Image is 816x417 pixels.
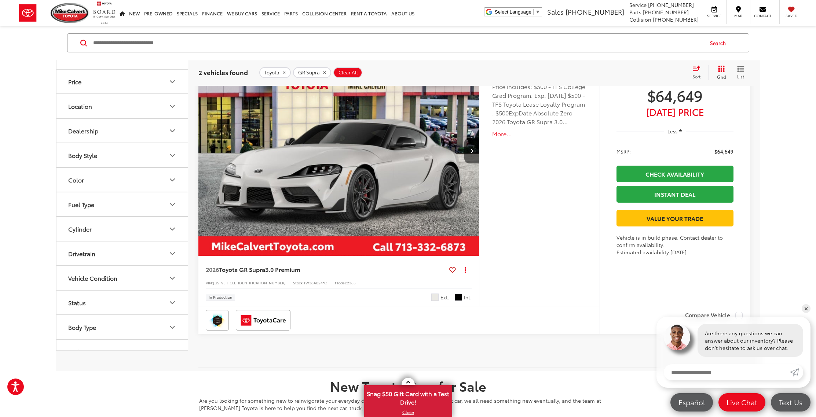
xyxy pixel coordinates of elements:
div: Status [68,299,86,306]
div: Body Type [68,324,96,331]
div: Fuel Type [168,200,177,208]
button: PackagesPackages [56,340,189,364]
button: Grid View [709,65,732,80]
span: 3.0 Premium [265,265,300,273]
button: StatusStatus [56,291,189,314]
span: [PHONE_NUMBER] [643,8,689,16]
span: Absolute Zero [431,294,439,301]
span: Grid [717,74,726,80]
span: Clear All [339,70,358,75]
input: Search by Make, Model, or Keyword [92,34,703,52]
span: Toyota [264,70,279,75]
div: Price [168,77,177,86]
span: dropdown dots [465,267,466,273]
span: Less [667,128,677,134]
div: Body Type [168,322,177,331]
a: Select Language​ [495,9,540,15]
span: Service [706,13,722,18]
span: Model: [335,280,347,285]
div: Model & Trim [68,53,104,60]
div: Price includes: $500 - TFS College Grad Program. Exp. [DATE] $500 - TFS Toyota Lease Loyalty Prog... [492,82,586,126]
img: Mike Calvert Toyota [51,3,89,23]
label: Compare Vehicle [685,312,743,319]
span: 2026 [206,265,219,273]
span: List [737,73,744,80]
button: PricePrice [56,70,189,93]
button: Actions [459,263,472,276]
div: Cylinder [168,224,177,233]
div: Color [168,175,177,184]
div: Vehicle is in build phase. Contact dealer to confirm availability. Estimated availability [DATE] [616,234,733,256]
button: LocationLocation [56,94,189,118]
span: Stock: [293,280,304,285]
div: Body Style [68,152,97,159]
a: 2026 Toyota GR Supra 3.0 Premium2026 Toyota GR Supra 3.0 Premium2026 Toyota GR Supra 3.0 Premium2... [198,45,480,256]
a: Text Us [771,393,810,412]
button: Body TypeBody Type [56,315,189,339]
span: Collision [629,16,651,23]
button: remove Toyota [259,67,291,78]
div: Drivetrain [168,249,177,258]
div: Dealership [68,127,98,134]
span: ​ [533,9,534,15]
span: Black Leather-Trimmed [455,294,462,301]
div: Vehicle Condition [68,274,117,281]
button: ColorColor [56,168,189,192]
span: TW36AB24*O [304,280,328,285]
div: Price [68,78,81,85]
input: Enter your message [664,364,790,380]
a: Instant Deal [616,186,733,202]
p: Are you looking for something new to reinvigorate your everyday driving? Even if you love your cu... [199,397,617,412]
button: More... [492,130,586,138]
button: Fuel TypeFuel Type [56,192,189,216]
span: Text Us [775,398,806,407]
div: Cylinder [68,225,92,232]
span: Snag $50 Gift Card with a Test Drive! [365,386,451,408]
button: List View [732,65,750,80]
img: 2026 Toyota GR Supra 3.0 Premium [198,45,480,257]
button: DealershipDealership [56,119,189,143]
div: Packages [168,347,177,356]
span: [DATE] PRICE [616,108,733,115]
div: Location [68,103,92,110]
img: Agent profile photo [664,324,690,350]
span: Map [730,13,746,18]
span: Sort [692,73,700,80]
span: Sales [547,7,564,16]
div: Dealership [168,126,177,135]
span: ▼ [535,9,540,15]
span: 2385 [347,280,356,285]
div: Drivetrain [68,250,95,257]
div: Color [68,176,84,183]
span: [PHONE_NUMBER] [648,1,694,8]
span: VIN: [206,280,213,285]
span: [PHONE_NUMBER] [566,7,624,16]
a: Live Chat [718,393,765,412]
span: MSRP: [616,148,631,155]
span: Parts [629,8,641,16]
a: Value Your Trade [616,210,733,226]
span: In Production [209,295,232,299]
span: GR Supra [298,70,320,75]
button: CylinderCylinder [56,217,189,241]
span: Select Language [495,9,531,15]
span: $64,649 [616,86,733,104]
span: $64,649 [714,148,733,155]
img: Toyota Safety Sense Mike Calvert Toyota Houston TX [207,311,227,329]
span: Ext. [440,294,449,301]
a: Submit [790,364,803,380]
button: Body StyleBody Style [56,143,189,167]
a: Español [670,393,713,412]
div: Are there any questions we can answer about our inventory? Please don't hesitate to ask us over c... [698,324,803,357]
button: Less [664,125,686,138]
span: Toyota GR Supra [219,265,265,273]
span: 2 vehicles found [198,68,248,77]
button: Vehicle ConditionVehicle Condition [56,266,189,290]
span: [PHONE_NUMBER] [653,16,699,23]
span: Int. [464,294,472,301]
div: Fuel Type [68,201,94,208]
a: 2026Toyota GR Supra3.0 Premium [206,265,447,273]
span: Service [629,1,647,8]
a: Check Availability [616,166,733,182]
